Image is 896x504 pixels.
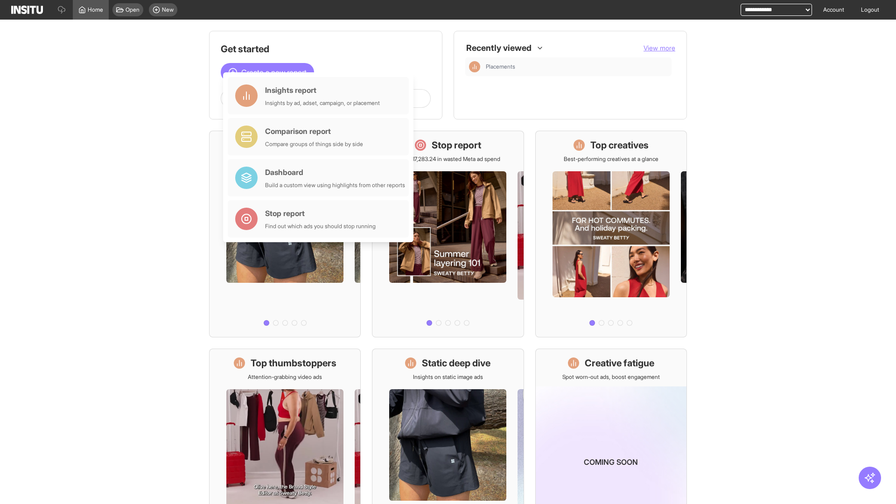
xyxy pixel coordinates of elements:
[241,67,307,78] span: Create a new report
[590,139,649,152] h1: Top creatives
[469,61,480,72] div: Insights
[396,155,500,163] p: Save £17,283.24 in wasted Meta ad spend
[564,155,658,163] p: Best-performing creatives at a glance
[162,6,174,14] span: New
[644,43,675,53] button: View more
[422,357,490,370] h1: Static deep dive
[248,373,322,381] p: Attention-grabbing video ads
[209,131,361,337] a: What's live nowSee all active ads instantly
[644,44,675,52] span: View more
[535,131,687,337] a: Top creativesBest-performing creatives at a glance
[486,63,515,70] span: Placements
[221,63,314,82] button: Create a new report
[88,6,103,14] span: Home
[251,357,336,370] h1: Top thumbstoppers
[265,126,363,137] div: Comparison report
[11,6,43,14] img: Logo
[432,139,481,152] h1: Stop report
[221,42,431,56] h1: Get started
[413,373,483,381] p: Insights on static image ads
[265,167,405,178] div: Dashboard
[126,6,140,14] span: Open
[372,131,524,337] a: Stop reportSave £17,283.24 in wasted Meta ad spend
[265,140,363,148] div: Compare groups of things side by side
[265,223,376,230] div: Find out which ads you should stop running
[486,63,668,70] span: Placements
[265,84,380,96] div: Insights report
[265,208,376,219] div: Stop report
[265,182,405,189] div: Build a custom view using highlights from other reports
[265,99,380,107] div: Insights by ad, adset, campaign, or placement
